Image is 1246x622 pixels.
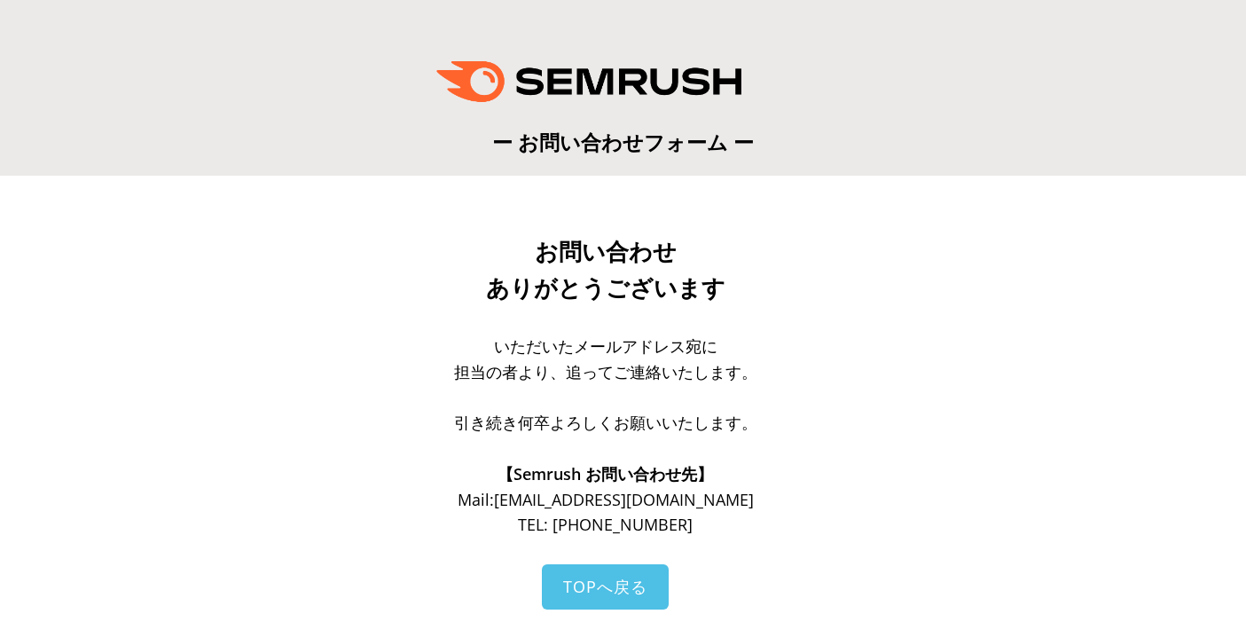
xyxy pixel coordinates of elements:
span: ー お問い合わせフォーム ー [492,128,754,156]
a: TOPへ戻る [542,564,669,610]
span: お問い合わせ [535,239,677,265]
span: Mail: [EMAIL_ADDRESS][DOMAIN_NAME] [458,489,754,510]
span: ありがとうございます [486,275,725,302]
span: 【Semrush お問い合わせ先】 [498,463,713,484]
span: いただいたメールアドレス宛に [494,335,717,357]
span: 引き続き何卒よろしくお願いいたします。 [454,412,757,433]
span: TOPへ戻る [563,576,647,597]
span: TEL: [PHONE_NUMBER] [518,514,693,535]
span: 担当の者より、追ってご連絡いたします。 [454,361,757,382]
